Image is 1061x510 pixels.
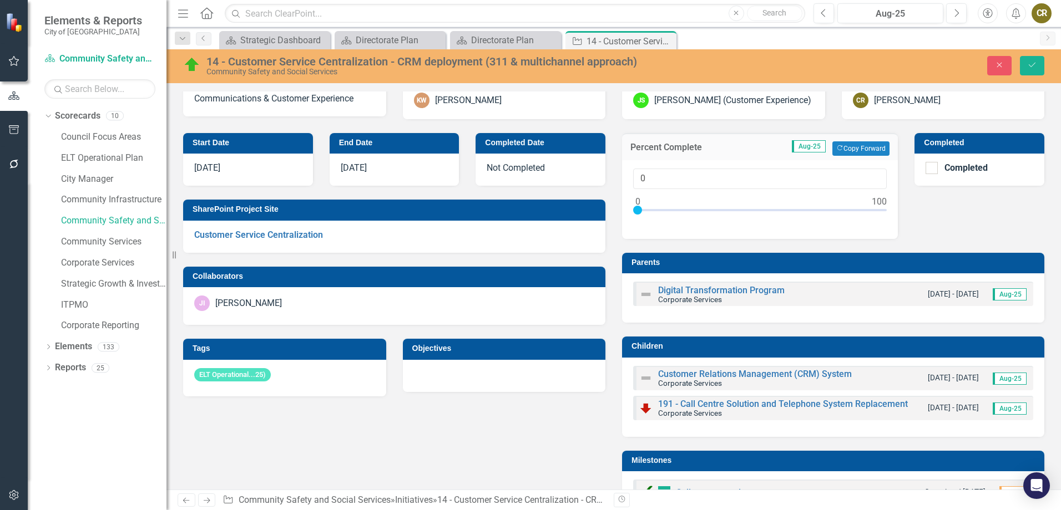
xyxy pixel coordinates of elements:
div: Strategic Dashboard [240,33,327,47]
h3: Children [631,342,1039,350]
a: Customer Service Centralization [194,229,323,240]
span: Aug-25 [993,288,1027,300]
div: [PERSON_NAME] (Customer Experience) [654,94,811,107]
button: Aug-25 [837,3,943,23]
a: Strategic Growth & Investment [61,278,166,290]
span: Search [762,8,786,17]
input: Search ClearPoint... [225,4,805,23]
div: Open Intercom Messenger [1023,472,1050,499]
div: CR [853,93,868,108]
span: Communications & Customer Experience [194,93,353,104]
a: Digital Transformation Program [658,285,785,295]
a: ITPMO [61,299,166,312]
a: Corporate Reporting [61,319,166,332]
button: Search [747,6,802,21]
div: JI [194,295,210,311]
small: [DATE] - [DATE] [928,373,979,383]
div: 10 [106,111,124,121]
div: 14 - Customer Service Centralization - CRM deployment (311 & multichannel approach) [437,494,776,505]
a: Initiatives [395,494,433,505]
div: KW [414,93,430,108]
input: Search Below... [44,79,155,99]
a: Community Services [61,236,166,248]
span: [DATE] [341,162,367,173]
h3: Tags [193,344,381,353]
h3: Milestones [631,456,1039,465]
div: [PERSON_NAME] [215,297,282,310]
div: 14 - Customer Service Centralization - CRM deployment (311 & multichannel approach) [587,34,674,48]
span: Aug-25 [993,402,1027,415]
h3: End Date [339,139,454,147]
a: Elements [55,340,92,353]
img: Below Plan [639,401,653,415]
small: Completed [DATE] [924,487,986,497]
a: Reports [55,361,86,374]
h3: Percent Complete [630,142,740,152]
h3: Completed Date [485,139,600,147]
h3: SharePoint Project Site [193,205,600,213]
div: Directorate Plan [356,33,443,47]
div: [PERSON_NAME] [435,94,502,107]
a: Community Infrastructure [61,193,166,206]
a: Scorecards [55,110,100,123]
a: 191 - Call Centre Solution and Telephone System Replacement [658,399,908,409]
div: 25 [92,363,109,373]
small: Corporate Services [658,295,722,304]
a: Community Safety and Social Services [61,215,166,227]
a: Customer Relations Management (CRM) System [658,369,852,379]
img: ClearPoint Strategy [6,13,25,32]
div: 14 - Customer Service Centralization - CRM deployment (311 & multichannel approach) [206,55,666,68]
small: [DATE] - [DATE] [928,402,979,413]
h3: Objectives [412,344,600,353]
h3: Parents [631,258,1039,267]
a: Strategic Dashboard [222,33,327,47]
a: Council Focus Areas [61,131,166,144]
span: Aug-25 [792,140,826,152]
a: Corporate Services [61,257,166,269]
a: Community Safety and Social Services [239,494,391,505]
span: 2020 [999,486,1027,498]
span: [DATE] [194,162,220,173]
a: City Manager [61,173,166,186]
small: Corporate Services [658,379,722,387]
img: On Target [183,56,201,74]
small: Corporate Services [658,409,722,417]
a: Directorate Plan [337,33,443,47]
div: JS [633,93,649,108]
img: Not Defined [639,288,653,301]
button: CR [1032,3,1052,23]
h3: Start Date [193,139,307,147]
small: City of [GEOGRAPHIC_DATA] [44,27,142,36]
div: » » [223,494,605,507]
span: ELT Operational...25) [194,368,271,382]
div: Directorate Plan [471,33,558,47]
div: Not Completed [476,154,605,186]
div: 133 [98,342,119,351]
img: Completed [639,486,653,499]
div: [PERSON_NAME] [874,94,941,107]
div: Community Safety and Social Services [206,68,666,76]
button: Copy Forward [832,141,890,156]
h3: Collaborators [193,272,600,280]
span: Elements & Reports [44,14,142,27]
h3: Completed [924,139,1039,147]
small: [DATE] - [DATE] [928,289,979,299]
a: ELT Operational Plan [61,152,166,165]
span: Aug-25 [993,373,1027,385]
img: Not Defined [639,371,653,385]
a: Directorate Plan [453,33,558,47]
div: Aug-25 [841,7,939,21]
a: Community Safety and Social Services [44,53,155,65]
